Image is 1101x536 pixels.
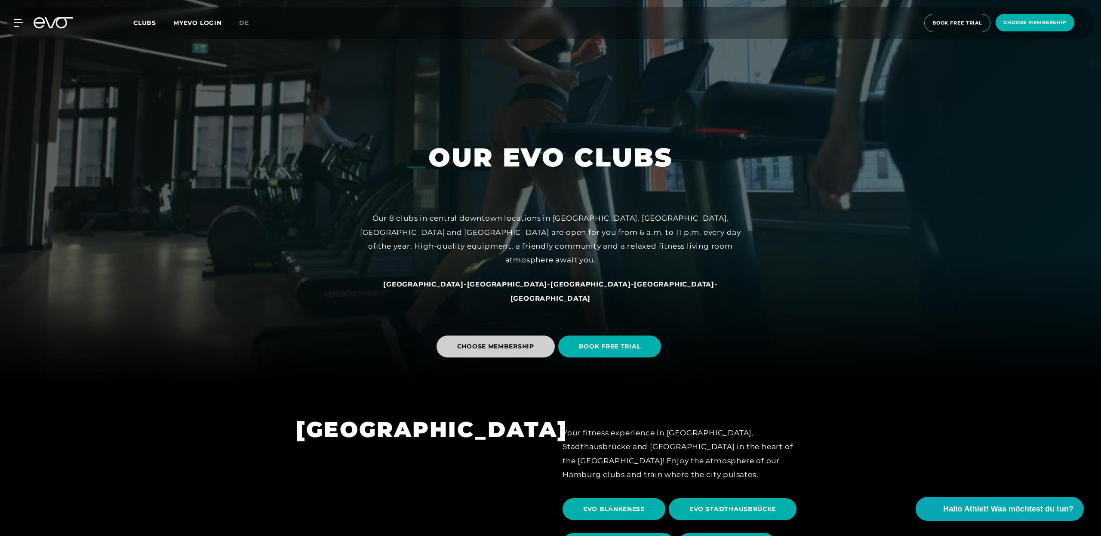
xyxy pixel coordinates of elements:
a: [GEOGRAPHIC_DATA] [383,280,464,288]
a: [GEOGRAPHIC_DATA] [550,280,631,288]
a: MYEVO LOGIN [173,19,222,27]
div: Our 8 clubs in central downtown locations in [GEOGRAPHIC_DATA], [GEOGRAPHIC_DATA], [GEOGRAPHIC_DA... [357,211,744,267]
span: EVO BLANKENESE [583,505,645,514]
span: Hallo Athlet! Was möchtest du tun? [943,503,1073,515]
a: [GEOGRAPHIC_DATA] [467,280,547,288]
span: de [239,19,249,27]
span: choose membership [1003,19,1067,26]
a: [GEOGRAPHIC_DATA] [511,294,591,302]
a: EVO BLANKENESE [563,492,669,527]
a: de [239,18,259,28]
span: book free trial [932,19,982,27]
a: EVO STADTHAUSBRÜCKE [669,492,800,527]
button: Hallo Athlet! Was möchtest du tun? [916,497,1084,521]
span: Clubs [133,19,156,27]
a: book free trial [922,14,993,32]
span: BOOK FREE TRIAL [579,342,641,351]
a: CHOOSE MEMBERSHIP [437,329,558,364]
span: CHOOSE MEMBERSHIP [457,342,534,351]
a: [GEOGRAPHIC_DATA] [634,280,714,288]
a: BOOK FREE TRIAL [558,329,665,364]
span: EVO STADTHAUSBRÜCKE [689,505,776,514]
a: choose membership [993,14,1077,32]
h1: [GEOGRAPHIC_DATA] [296,416,538,444]
h1: OUR EVO CLUBS [428,141,673,174]
a: Clubs [133,18,173,27]
div: Your fitness experience in [GEOGRAPHIC_DATA], Stadthausbrücke and [GEOGRAPHIC_DATA] in the heart ... [563,426,805,481]
div: - - - - [357,277,744,305]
